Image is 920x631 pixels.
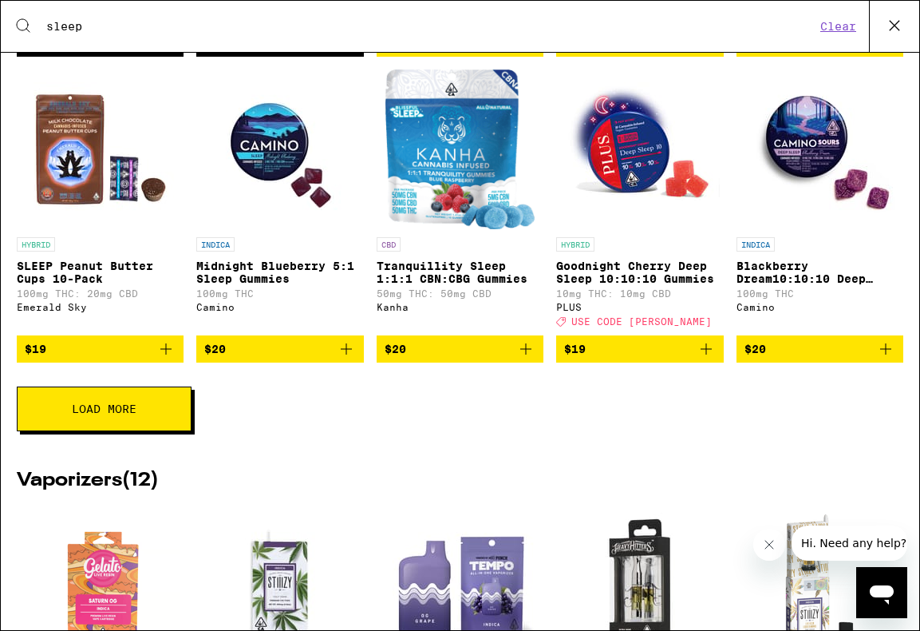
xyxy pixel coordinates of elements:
[17,387,192,431] button: Load More
[342,36,357,52] button: Increment
[385,69,535,229] img: Kanha - Tranquillity Sleep 1:1:1 CBN:CBG Gummies
[753,529,785,561] iframe: Close message
[736,335,903,363] button: Add to bag
[377,260,543,285] p: Tranquillity Sleep 1:1:1 CBN:CBG Gummies
[377,288,543,299] p: 50mg THC: 50mg CBD
[736,302,903,312] div: Camino
[17,237,55,252] p: HYBRID
[556,237,594,252] p: HYBRID
[377,237,401,252] p: CBD
[556,69,723,335] a: Open page for Goodnight Cherry Deep Sleep 10:10:10 Gummies from PLUS
[377,302,543,312] div: Kanha
[736,260,903,285] p: Blackberry Dream10:10:10 Deep Sleep Gummies
[196,302,363,312] div: Camino
[377,335,543,363] button: Add to bag
[556,335,723,363] button: Add to bag
[744,343,766,355] span: $20
[740,69,899,229] img: Camino - Blackberry Dream10:10:10 Deep Sleep Gummies
[17,260,184,285] p: SLEEP Peanut Butter Cups 10-Pack
[556,302,723,312] div: PLUS
[72,403,136,415] span: Load More
[564,343,586,355] span: $19
[736,237,775,252] p: INDICA
[17,69,184,335] a: Open page for SLEEP Peanut Butter Cups 10-Pack from Emerald Sky
[792,526,907,561] iframe: Message from company
[17,335,184,363] button: Add to bag
[556,260,723,285] p: Goodnight Cherry Deep Sleep 10:10:10 Gummies
[196,237,235,252] p: INDICA
[560,69,720,229] img: PLUS - Goodnight Cherry Deep Sleep 10:10:10 Gummies
[196,288,363,299] p: 100mg THC
[203,36,219,52] button: Decrement
[200,69,360,229] img: Camino - Midnight Blueberry 5:1 Sleep Gummies
[161,36,177,52] button: Increment
[815,19,861,34] button: Clear
[736,69,903,335] a: Open page for Blackberry Dream10:10:10 Deep Sleep Gummies from Camino
[377,69,543,335] a: Open page for Tranquillity Sleep 1:1:1 CBN:CBG Gummies from Kanha
[17,288,184,299] p: 100mg THC: 20mg CBD
[571,317,712,327] span: USE CODE [PERSON_NAME]
[17,471,903,490] h2: Vaporizers ( 12 )
[196,335,363,363] button: Add to bag
[25,343,46,355] span: $19
[196,69,363,335] a: Open page for Midnight Blueberry 5:1 Sleep Gummies from Camino
[556,288,723,299] p: 10mg THC: 10mg CBD
[45,19,815,34] input: Search for products & categories
[17,302,184,312] div: Emerald Sky
[23,36,39,52] button: Decrement
[856,567,907,618] iframe: Button to launch messaging window
[385,343,406,355] span: $20
[736,288,903,299] p: 100mg THC
[21,69,180,229] img: Emerald Sky - SLEEP Peanut Butter Cups 10-Pack
[196,260,363,285] p: Midnight Blueberry 5:1 Sleep Gummies
[204,343,226,355] span: $20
